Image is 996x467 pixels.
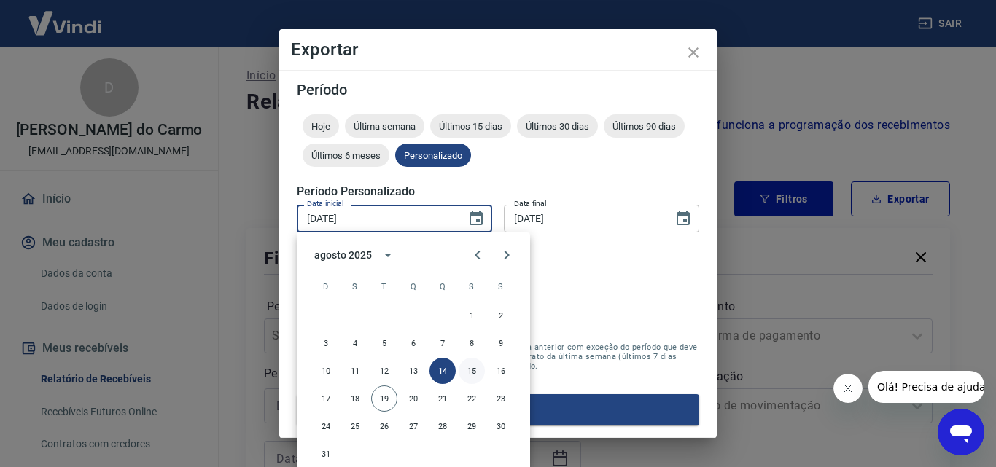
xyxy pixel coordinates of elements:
button: 13 [400,358,427,384]
button: 29 [459,413,485,439]
span: Últimos 90 dias [604,121,685,132]
input: DD/MM/YYYY [297,205,456,232]
button: 20 [400,385,427,412]
span: terça-feira [371,272,397,301]
button: Next month [492,240,521,270]
button: 16 [488,358,514,384]
span: sábado [488,272,514,301]
button: 10 [313,358,339,384]
div: Últimos 30 dias [517,114,598,138]
button: 22 [459,385,485,412]
div: Hoje [303,114,339,138]
button: 1 [459,302,485,329]
div: Personalizado [395,144,471,167]
span: Personalizado [395,150,471,161]
span: Última semana [345,121,424,132]
button: 23 [488,385,514,412]
span: domingo [313,272,339,301]
h5: Período [297,82,699,97]
button: Choose date, selected date is 14 de ago de 2025 [462,204,491,233]
button: 3 [313,330,339,356]
button: 28 [429,413,456,439]
button: Previous month [463,240,492,270]
button: 26 [371,413,397,439]
span: Olá! Precisa de ajuda? [9,10,122,22]
span: Últimos 30 dias [517,121,598,132]
button: 14 [429,358,456,384]
button: calendar view is open, switch to year view [376,243,400,267]
span: sexta-feira [459,272,485,301]
span: quinta-feira [429,272,456,301]
h4: Exportar [291,41,705,58]
label: Data inicial [307,198,344,209]
button: 5 [371,330,397,356]
button: 18 [342,385,368,412]
div: Últimos 6 meses [303,144,389,167]
button: 12 [371,358,397,384]
button: 6 [400,330,427,356]
div: Últimos 90 dias [604,114,685,138]
iframe: Fechar mensagem [833,374,863,403]
span: Últimos 6 meses [303,150,389,161]
input: DD/MM/YYYY [504,205,663,232]
button: 9 [488,330,514,356]
button: 21 [429,385,456,412]
span: segunda-feira [342,272,368,301]
div: Últimos 15 dias [430,114,511,138]
iframe: Mensagem da empresa [868,371,984,403]
div: agosto 2025 [314,248,371,263]
button: 4 [342,330,368,356]
iframe: Botão para abrir a janela de mensagens [938,409,984,455]
label: Data final [514,198,547,209]
button: 17 [313,385,339,412]
span: quarta-feira [400,272,427,301]
span: Hoje [303,121,339,132]
button: 30 [488,413,514,439]
div: Última semana [345,114,424,138]
button: 8 [459,330,485,356]
button: close [676,35,711,70]
span: Últimos 15 dias [430,121,511,132]
button: 2 [488,302,514,329]
button: 31 [313,441,339,467]
button: 19 [371,385,397,412]
button: 7 [429,330,456,356]
button: 25 [342,413,368,439]
button: 24 [313,413,339,439]
h5: Período Personalizado [297,184,699,199]
button: 27 [400,413,427,439]
button: Choose date, selected date is 14 de ago de 2025 [669,204,698,233]
button: 11 [342,358,368,384]
button: 15 [459,358,485,384]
